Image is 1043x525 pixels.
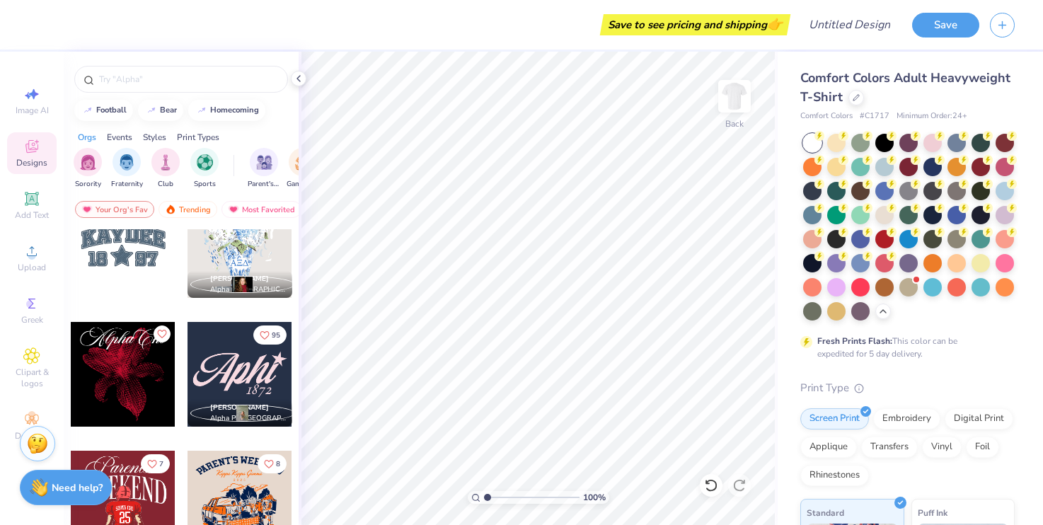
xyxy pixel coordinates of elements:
div: filter for Game Day [287,148,319,190]
span: Game Day [287,179,319,190]
div: Screen Print [800,408,869,429]
div: Foil [966,437,999,458]
img: Fraternity Image [119,154,134,171]
span: 8 [276,461,280,468]
img: trend_line.gif [82,106,93,115]
span: Clipart & logos [7,367,57,389]
button: Save [912,13,979,37]
div: Events [107,131,132,144]
button: filter button [151,148,180,190]
div: Styles [143,131,166,144]
div: Transfers [861,437,918,458]
img: Back [720,82,749,110]
button: filter button [190,148,219,190]
div: Print Types [177,131,219,144]
span: 100 % [583,491,606,504]
div: Save to see pricing and shipping [604,14,787,35]
div: filter for Sports [190,148,219,190]
span: Alpha Phi, [GEOGRAPHIC_DATA][US_STATE], [PERSON_NAME] [210,413,287,424]
button: Like [258,454,287,473]
div: football [96,106,127,114]
button: Like [154,325,171,342]
span: Sports [194,179,216,190]
input: Try "Alpha" [98,72,279,86]
img: Sports Image [197,154,213,171]
span: Club [158,179,173,190]
img: most_fav.gif [81,204,93,214]
div: homecoming [210,106,259,114]
span: 👉 [767,16,783,33]
div: filter for Club [151,148,180,190]
div: Most Favorited [221,201,301,218]
button: Like [141,454,170,473]
span: Comfort Colors [800,110,853,122]
div: Applique [800,437,857,458]
div: Rhinestones [800,465,869,486]
span: Designs [16,157,47,168]
span: Add Text [15,209,49,221]
div: Vinyl [922,437,962,458]
span: Parent's Weekend [248,179,280,190]
button: football [74,100,133,121]
img: trend_line.gif [146,106,157,115]
span: Sorority [75,179,101,190]
span: Upload [18,262,46,273]
div: bear [160,106,177,114]
span: Comfort Colors Adult Heavyweight T-Shirt [800,69,1010,105]
span: Fraternity [111,179,143,190]
span: 95 [272,332,280,339]
span: Puff Ink [918,505,947,520]
div: This color can be expedited for 5 day delivery. [817,335,991,360]
span: 7 [159,461,163,468]
span: Image AI [16,105,49,116]
strong: Fresh Prints Flash: [817,335,892,347]
img: Club Image [158,154,173,171]
div: Digital Print [945,408,1013,429]
button: filter button [111,148,143,190]
div: Trending [159,201,217,218]
div: Back [725,117,744,130]
span: Alpha [GEOGRAPHIC_DATA], [GEOGRAPHIC_DATA][US_STATE] [210,284,287,295]
div: Embroidery [873,408,940,429]
div: filter for Sorority [74,148,102,190]
button: filter button [248,148,280,190]
img: most_fav.gif [228,204,239,214]
div: filter for Parent's Weekend [248,148,280,190]
div: Your Org's Fav [75,201,154,218]
span: Decorate [15,430,49,442]
img: trend_line.gif [196,106,207,115]
button: bear [138,100,183,121]
button: homecoming [188,100,265,121]
button: filter button [74,148,102,190]
div: filter for Fraternity [111,148,143,190]
img: Sorority Image [80,154,96,171]
span: Minimum Order: 24 + [897,110,967,122]
span: Greek [21,314,43,325]
div: Orgs [78,131,96,144]
button: Like [253,325,287,345]
img: Game Day Image [295,154,311,171]
button: filter button [287,148,319,190]
span: # C1717 [860,110,889,122]
img: trending.gif [165,204,176,214]
img: Parent's Weekend Image [256,154,272,171]
strong: Need help? [52,481,103,495]
div: Print Type [800,380,1015,396]
span: [PERSON_NAME] [210,403,269,412]
span: [PERSON_NAME] [210,274,269,284]
input: Untitled Design [797,11,901,39]
span: Standard [807,505,844,520]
